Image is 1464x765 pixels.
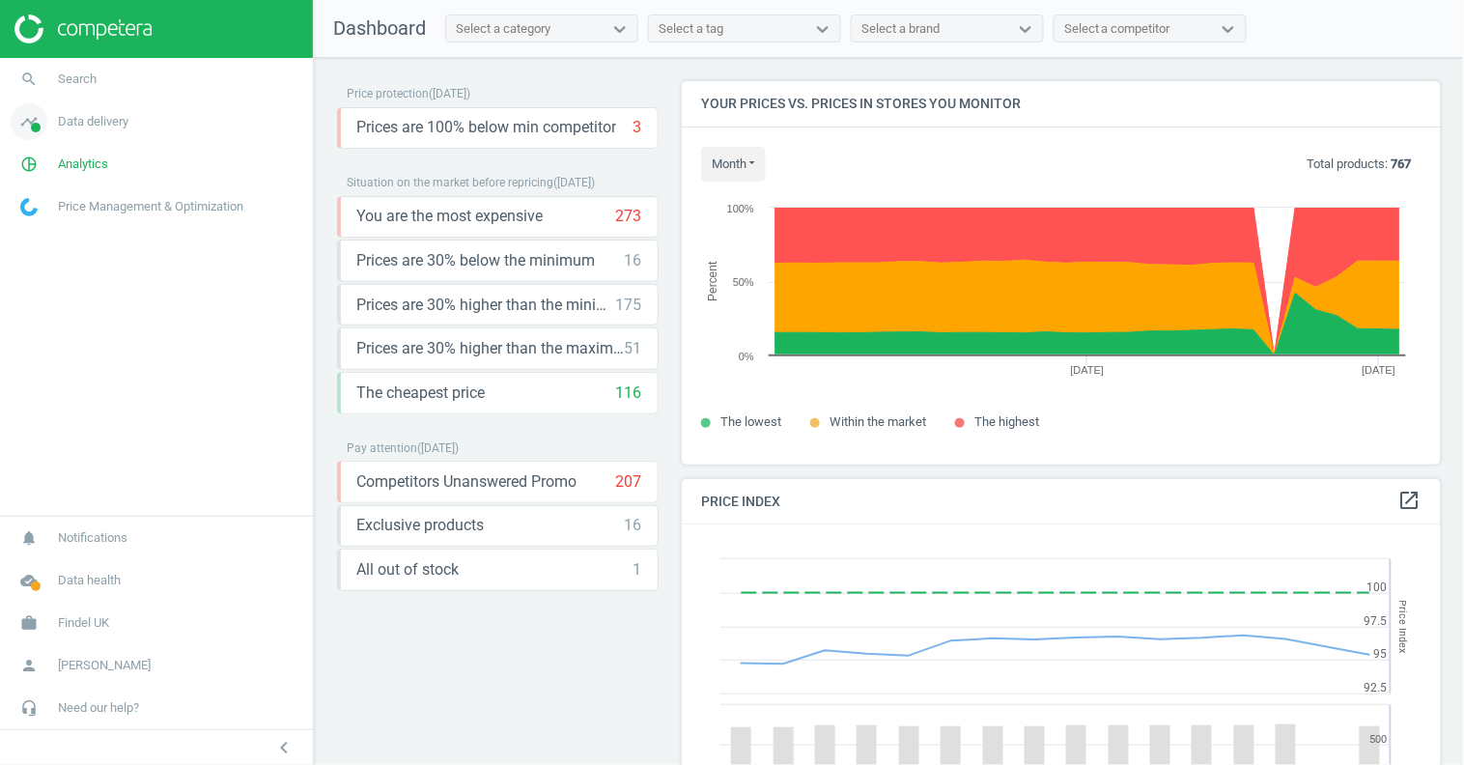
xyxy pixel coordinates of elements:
span: Exclusive products [356,515,484,536]
div: Select a category [456,20,550,38]
a: open_in_new [1398,489,1422,514]
span: Prices are 100% below min competitor [356,117,616,138]
span: Pay attention [347,441,417,455]
span: The highest [974,414,1039,429]
span: ( [DATE] ) [429,87,470,100]
div: 3 [633,117,642,138]
span: All out of stock [356,559,459,581]
text: 95 [1374,647,1388,661]
span: Within the market [830,414,926,429]
div: 51 [625,338,642,359]
span: Findel UK [58,614,109,632]
span: The cheapest price [356,382,485,404]
tspan: [DATE] [1363,364,1396,376]
i: pie_chart_outlined [11,146,47,183]
text: 100 [1367,581,1388,594]
text: 100% [727,203,754,214]
span: Need our help? [58,699,139,717]
i: search [11,61,47,98]
i: chevron_left [272,736,296,759]
span: Prices are 30% below the minimum [356,250,595,271]
tspan: [DATE] [1071,364,1105,376]
div: 1 [633,559,642,581]
tspan: Price Index [1397,600,1410,653]
span: Competitors Unanswered Promo [356,471,577,493]
span: Dashboard [333,16,426,40]
text: 92.5 [1365,681,1388,694]
i: open_in_new [1398,489,1422,512]
span: Prices are 30% higher than the maximal [356,338,625,359]
div: 273 [616,206,642,227]
text: 500 [1370,733,1388,746]
span: ( [DATE] ) [553,176,595,189]
b: 767 [1392,156,1412,171]
text: 97.5 [1365,614,1388,628]
span: Notifications [58,529,127,547]
span: Search [58,71,97,88]
span: Data delivery [58,113,128,130]
span: You are the most expensive [356,206,543,227]
i: notifications [11,520,47,556]
h4: Your prices vs. prices in stores you monitor [682,81,1441,127]
img: wGWNvw8QSZomAAAAABJRU5ErkJggg== [20,198,38,216]
h4: Price Index [682,479,1441,524]
i: work [11,605,47,641]
text: 0% [739,351,754,362]
span: Price Management & Optimization [58,198,243,215]
span: Data health [58,572,121,589]
tspan: Percent [707,261,720,301]
div: 116 [616,382,642,404]
div: Select a tag [659,20,723,38]
div: Select a competitor [1064,20,1170,38]
i: headset_mic [11,690,47,726]
span: Analytics [58,156,108,173]
div: 16 [625,250,642,271]
button: month [701,147,766,182]
span: Prices are 30% higher than the minimum [356,295,616,316]
p: Total products: [1308,156,1412,173]
span: Situation on the market before repricing [347,176,553,189]
button: chevron_left [260,735,308,760]
span: ( [DATE] ) [417,441,459,455]
text: 50% [733,276,754,288]
i: timeline [11,103,47,140]
div: 16 [625,515,642,536]
i: cloud_done [11,562,47,599]
span: [PERSON_NAME] [58,657,151,674]
img: ajHJNr6hYgQAAAAASUVORK5CYII= [14,14,152,43]
div: 175 [616,295,642,316]
div: Select a brand [861,20,940,38]
div: 207 [616,471,642,493]
span: The lowest [720,414,781,429]
span: Price protection [347,87,429,100]
i: person [11,647,47,684]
